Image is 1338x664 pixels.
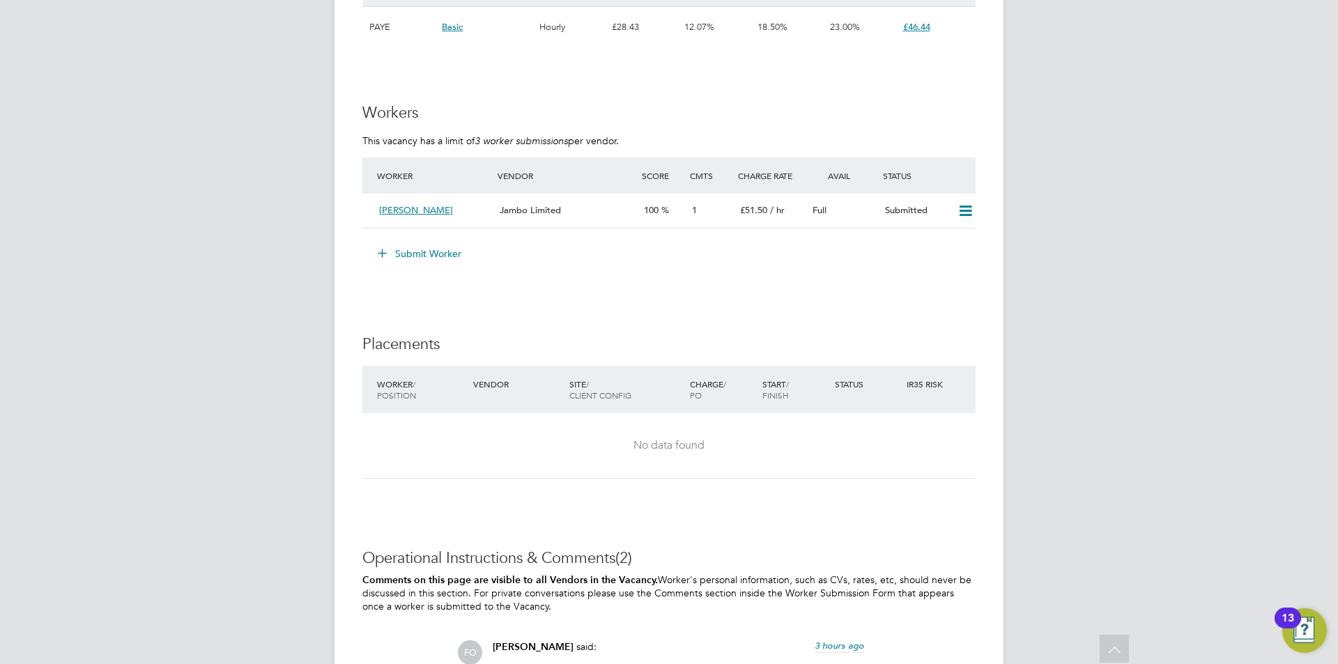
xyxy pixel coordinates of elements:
[807,163,879,188] div: Avail
[903,21,930,33] span: £46.44
[379,204,453,216] span: [PERSON_NAME]
[815,640,864,651] span: 3 hours ago
[362,334,976,355] h3: Placements
[758,21,787,33] span: 18.50%
[536,7,608,47] div: Hourly
[1282,608,1327,653] button: Open Resource Center, 13 new notifications
[362,134,976,147] p: This vacancy has a limit of per vendor.
[686,371,759,408] div: Charge
[686,163,735,188] div: Cmts
[569,378,631,401] span: / Client Config
[879,163,976,188] div: Status
[903,371,951,396] div: IR35 Risk
[368,242,472,265] button: Submit Worker
[740,204,767,216] span: £51.50
[770,204,785,216] span: / hr
[1282,618,1294,636] div: 13
[615,548,632,567] span: (2)
[684,21,714,33] span: 12.07%
[759,371,831,408] div: Start
[470,371,566,396] div: Vendor
[608,7,681,47] div: £28.43
[690,378,726,401] span: / PO
[442,21,463,33] span: Basic
[362,573,976,612] p: Worker's personal information, such as CVs, rates, etc, should never be discussed in this section...
[813,204,826,216] span: Full
[644,204,659,216] span: 100
[831,371,904,396] div: Status
[362,548,976,569] h3: Operational Instructions & Comments
[374,163,494,188] div: Worker
[500,204,561,216] span: Jambo Limited
[362,574,658,586] b: Comments on this page are visible to all Vendors in the Vacancy.
[493,641,574,653] span: [PERSON_NAME]
[638,163,686,188] div: Score
[692,204,697,216] span: 1
[879,199,952,222] div: Submitted
[362,103,976,123] h3: Workers
[830,21,860,33] span: 23.00%
[377,378,416,401] span: / Position
[576,640,597,653] span: said:
[735,163,807,188] div: Charge Rate
[494,163,638,188] div: Vendor
[366,7,438,47] div: PAYE
[376,438,962,453] div: No data found
[374,371,470,408] div: Worker
[566,371,686,408] div: Site
[475,134,568,147] em: 3 worker submissions
[762,378,789,401] span: / Finish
